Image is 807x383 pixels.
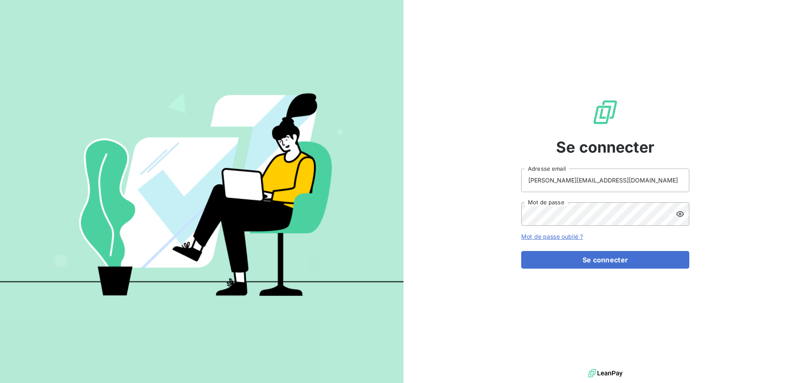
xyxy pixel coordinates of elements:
[556,136,654,158] span: Se connecter
[521,233,583,240] a: Mot de passe oublié ?
[588,367,622,380] img: logo
[521,251,689,269] button: Se connecter
[521,169,689,192] input: placeholder
[592,99,619,126] img: Logo LeanPay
